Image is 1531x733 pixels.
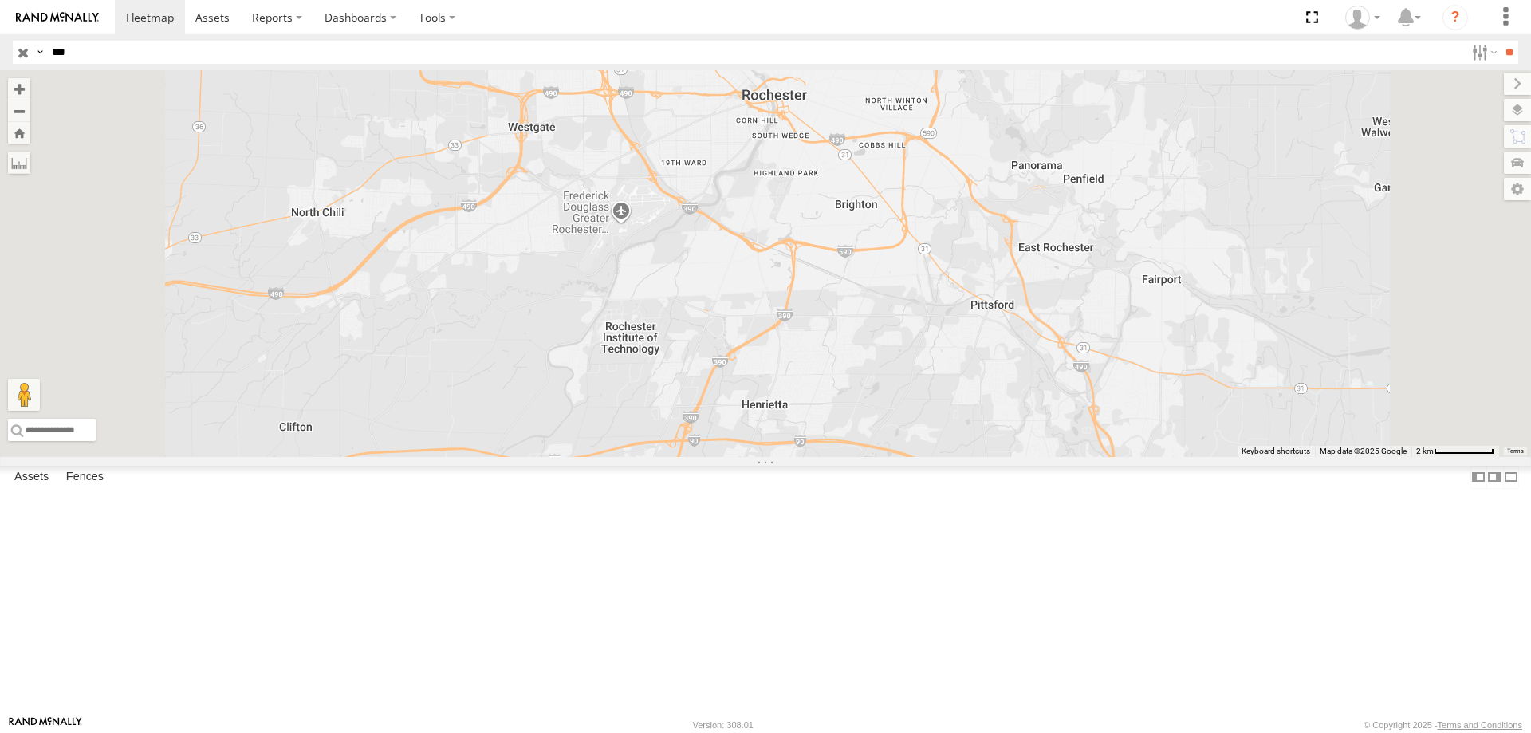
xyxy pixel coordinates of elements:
[58,466,112,488] label: Fences
[1470,466,1486,489] label: Dock Summary Table to the Left
[8,152,30,174] label: Measure
[1438,720,1522,730] a: Terms and Conditions
[1416,447,1434,455] span: 2 km
[8,379,40,411] button: Drag Pegman onto the map to open Street View
[1442,5,1468,30] i: ?
[1320,447,1407,455] span: Map data ©2025 Google
[1340,6,1386,30] div: David Steen
[1411,446,1499,457] button: Map Scale: 2 km per 72 pixels
[9,717,82,733] a: Visit our Website
[693,720,754,730] div: Version: 308.01
[33,41,46,64] label: Search Query
[16,12,99,23] img: rand-logo.svg
[1486,466,1502,489] label: Dock Summary Table to the Right
[1466,41,1500,64] label: Search Filter Options
[1507,448,1524,455] a: Terms (opens in new tab)
[6,466,57,488] label: Assets
[8,78,30,100] button: Zoom in
[8,100,30,122] button: Zoom out
[1364,720,1522,730] div: © Copyright 2025 -
[8,122,30,144] button: Zoom Home
[1503,466,1519,489] label: Hide Summary Table
[1504,178,1531,200] label: Map Settings
[1242,446,1310,457] button: Keyboard shortcuts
